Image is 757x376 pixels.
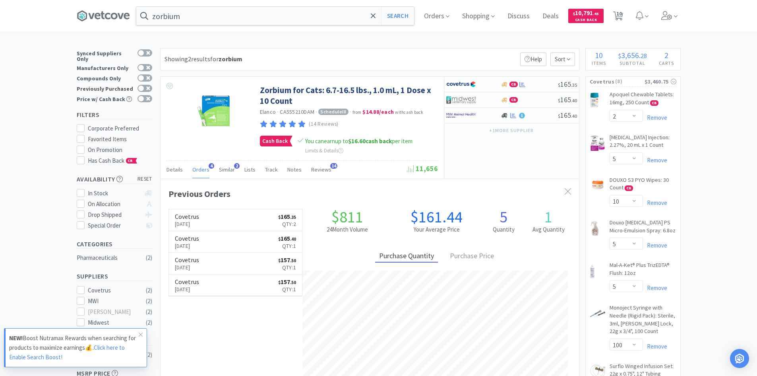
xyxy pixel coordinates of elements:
span: CA555210DAM [280,108,314,115]
a: Remove [643,114,667,121]
div: Special Order [88,221,141,230]
span: $ [573,11,575,16]
button: +1more supplier [485,125,537,136]
img: 39eb4d1977a942d19feee5b53a3802c8_31625.png [590,220,600,236]
a: Remove [643,156,667,164]
span: Schedule III [318,109,348,115]
p: [DATE] [175,242,199,250]
span: Details [167,166,183,173]
div: Drop Shipped [88,210,141,220]
img: 77fca1acd8b6420a9015268ca798ef17_1.png [446,78,476,90]
span: . 45 [593,11,599,16]
h2: Your Average Price [392,225,481,234]
span: . 40 [290,236,296,242]
span: $ [558,82,560,88]
div: Previous Orders [168,187,571,201]
span: · [316,108,317,115]
a: Remove [643,199,667,207]
h1: $161.44 [392,209,481,225]
span: . 40 [571,97,577,103]
a: 10 [610,14,626,21]
h1: 5 [481,209,526,225]
img: fc53a0b9761941f7bfc03d88f2ee1612_634986.png [590,135,606,151]
span: reset [137,175,152,183]
span: CB [651,101,658,105]
span: 10,791 [573,9,599,17]
span: CB [126,158,134,163]
div: Covetrus [88,286,137,295]
div: ( 2 ) [146,286,152,295]
a: $10,791.45Cash Back [568,5,604,27]
img: 653f18fde6ed4ff99c0ce854f7d2d6b1_404043.png [590,178,606,191]
span: CB [625,186,633,191]
span: CB [510,97,517,102]
div: ( 2 ) [146,296,152,306]
span: ( 8 ) [614,78,645,86]
a: Covetrus[DATE]$157.50Qty:1 [169,253,302,275]
div: In Stock [88,189,141,198]
span: Similar [219,166,235,173]
div: Corporate Preferred [88,124,152,133]
p: Help [520,53,546,66]
span: 165 [558,95,577,104]
strong: cash back [348,137,392,145]
h2: Avg Quantity [526,225,571,234]
h1: $811 [302,209,392,225]
input: Search by item, sku, manufacturer, ingredient, size... [136,7,414,25]
div: Pharmaceuticals [77,253,141,263]
span: $ [278,236,281,242]
div: ( 2 ) [146,307,152,317]
span: . 50 [290,280,296,285]
span: 10 [595,50,603,60]
div: Purchase Price [446,250,498,263]
h4: Items [586,59,612,67]
p: [DATE] [175,285,199,294]
img: da6956767185411290796ba4673c3670_20457.png [590,306,606,321]
img: 4dd14cff54a648ac9e977f0c5da9bc2e_5.png [446,94,476,106]
button: Search [381,7,414,25]
span: 157 [278,256,296,264]
div: Showing 2 results [165,54,242,64]
h6: Covetrus [175,279,199,285]
div: Open Intercom Messenger [730,349,749,368]
a: Remove [643,284,667,292]
a: Elanco [260,108,276,115]
div: ( 2 ) [146,350,152,360]
p: Qty: 1 [278,263,296,272]
span: $ [558,113,560,119]
span: 165 [558,80,577,89]
div: $3,460.75 [645,77,676,86]
a: Remove [643,343,667,350]
span: Cash Back [260,136,290,146]
span: . 35 [571,82,577,88]
span: . 50 [290,258,296,263]
h6: Covetrus [175,235,199,242]
span: Has Cash Back [88,157,137,164]
span: Limits & Details [305,147,343,154]
div: Synced Suppliers Only [77,49,134,62]
img: f6b2451649754179b5b4e0c70c3f7cb0_2.png [446,109,476,121]
h1: 1 [526,209,571,225]
span: 165 [278,212,296,220]
h5: Filters [77,110,152,119]
span: 165 [278,234,296,242]
div: Compounds Only [77,74,134,81]
span: 157 [278,278,296,286]
p: Boost Nutramax Rewards when searching for products to maximize earnings💰. [9,333,139,362]
span: 2 [664,50,668,60]
img: 7820ef463e0f44379d1d70f5f697a7cb_503028.jpeg [186,85,238,136]
strong: $14.88 / each [362,108,394,115]
a: Mal-A-Ket® Plus TrizEDTA® Flush: 12oz [610,261,676,280]
a: Douxo [MEDICAL_DATA] PS Micro-Emulsion Spray: 6.8oz [610,219,676,238]
div: Previously Purchased [77,85,134,92]
a: Remove [643,242,667,249]
span: 165 [558,111,577,120]
div: On Promotion [88,145,152,155]
span: Orders [192,166,209,173]
span: $ [278,280,281,285]
span: $16.60 [348,137,366,145]
h4: Carts [653,59,680,67]
span: You can earn up to per item [305,137,412,145]
a: Covetrus[DATE]$157.50Qty:1 [169,275,302,296]
p: [DATE] [175,220,199,228]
